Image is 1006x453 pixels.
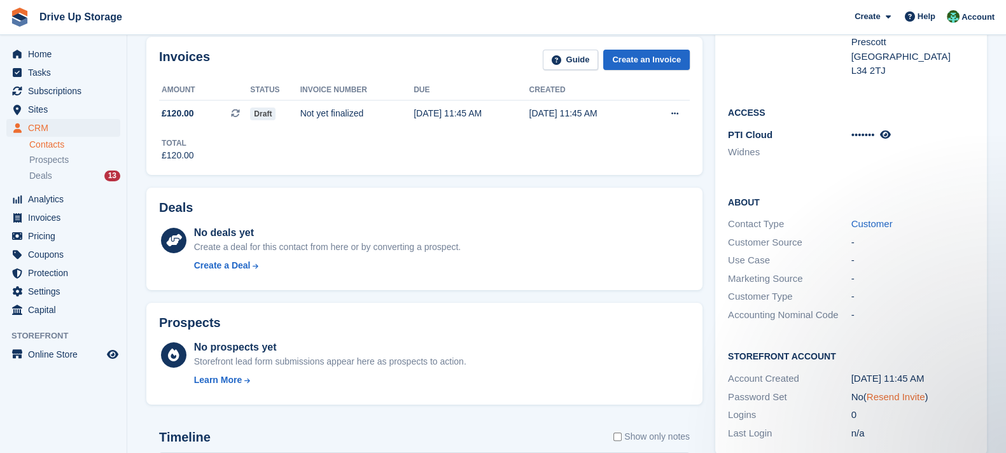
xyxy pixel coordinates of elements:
[105,347,120,362] a: Preview store
[29,169,120,183] a: Deals 13
[194,340,466,355] div: No prospects yet
[28,282,104,300] span: Settings
[414,80,529,101] th: Due
[961,11,995,24] span: Account
[28,45,104,63] span: Home
[728,253,851,268] div: Use Case
[728,106,974,118] h2: Access
[6,190,120,208] a: menu
[194,373,242,387] div: Learn More
[28,345,104,363] span: Online Store
[28,101,104,118] span: Sites
[159,50,210,71] h2: Invoices
[728,408,851,422] div: Logins
[613,430,622,443] input: Show only notes
[851,390,975,405] div: No
[29,170,52,182] span: Deals
[6,101,120,118] a: menu
[851,253,975,268] div: -
[851,408,975,422] div: 0
[851,308,975,323] div: -
[6,64,120,81] a: menu
[6,209,120,226] a: menu
[851,272,975,286] div: -
[194,225,461,240] div: No deals yet
[34,6,127,27] a: Drive Up Storage
[851,35,975,50] div: Prescott
[159,316,221,330] h2: Prospects
[851,235,975,250] div: -
[603,50,690,71] a: Create an Invoice
[728,217,851,232] div: Contact Type
[529,80,645,101] th: Created
[947,10,960,23] img: Camille
[851,426,975,441] div: n/a
[728,195,974,208] h2: About
[6,246,120,263] a: menu
[728,21,851,78] div: Address
[300,107,414,120] div: Not yet finalized
[28,64,104,81] span: Tasks
[855,10,880,23] span: Create
[6,45,120,63] a: menu
[162,107,194,120] span: £120.00
[728,308,851,323] div: Accounting Nominal Code
[28,301,104,319] span: Capital
[6,264,120,282] a: menu
[728,289,851,304] div: Customer Type
[104,171,120,181] div: 13
[529,107,645,120] div: [DATE] 11:45 AM
[250,108,276,120] span: Draft
[851,372,975,386] div: [DATE] 11:45 AM
[728,372,851,386] div: Account Created
[728,349,974,362] h2: Storefront Account
[159,80,250,101] th: Amount
[28,119,104,137] span: CRM
[10,8,29,27] img: stora-icon-8386f47178a22dfd0bd8f6a31ec36ba5ce8667c1dd55bd0f319d3a0aa187defe.svg
[613,430,690,443] label: Show only notes
[6,301,120,319] a: menu
[6,82,120,100] a: menu
[728,426,851,441] div: Last Login
[11,330,127,342] span: Storefront
[414,107,529,120] div: [DATE] 11:45 AM
[29,154,69,166] span: Prospects
[28,82,104,100] span: Subscriptions
[728,129,772,140] span: PTI Cloud
[543,50,599,71] a: Guide
[863,391,928,402] span: ( )
[851,129,875,140] span: •••••••
[159,430,211,445] h2: Timeline
[6,227,120,245] a: menu
[728,235,851,250] div: Customer Source
[29,153,120,167] a: Prospects
[194,355,466,368] div: Storefront lead form submissions appear here as prospects to action.
[28,190,104,208] span: Analytics
[728,272,851,286] div: Marketing Source
[851,289,975,304] div: -
[6,345,120,363] a: menu
[159,200,193,215] h2: Deals
[728,145,851,160] li: Widnes
[162,149,194,162] div: £120.00
[28,264,104,282] span: Protection
[6,282,120,300] a: menu
[728,390,851,405] div: Password Set
[851,50,975,64] div: [GEOGRAPHIC_DATA]
[867,391,925,402] a: Resend Invite
[851,64,975,78] div: L34 2TJ
[194,240,461,254] div: Create a deal for this contact from here or by converting a prospect.
[28,246,104,263] span: Coupons
[250,80,300,101] th: Status
[300,80,414,101] th: Invoice number
[6,119,120,137] a: menu
[194,373,466,387] a: Learn More
[28,227,104,245] span: Pricing
[28,209,104,226] span: Invoices
[29,139,120,151] a: Contacts
[851,218,893,229] a: Customer
[194,259,251,272] div: Create a Deal
[162,137,194,149] div: Total
[194,259,461,272] a: Create a Deal
[918,10,935,23] span: Help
